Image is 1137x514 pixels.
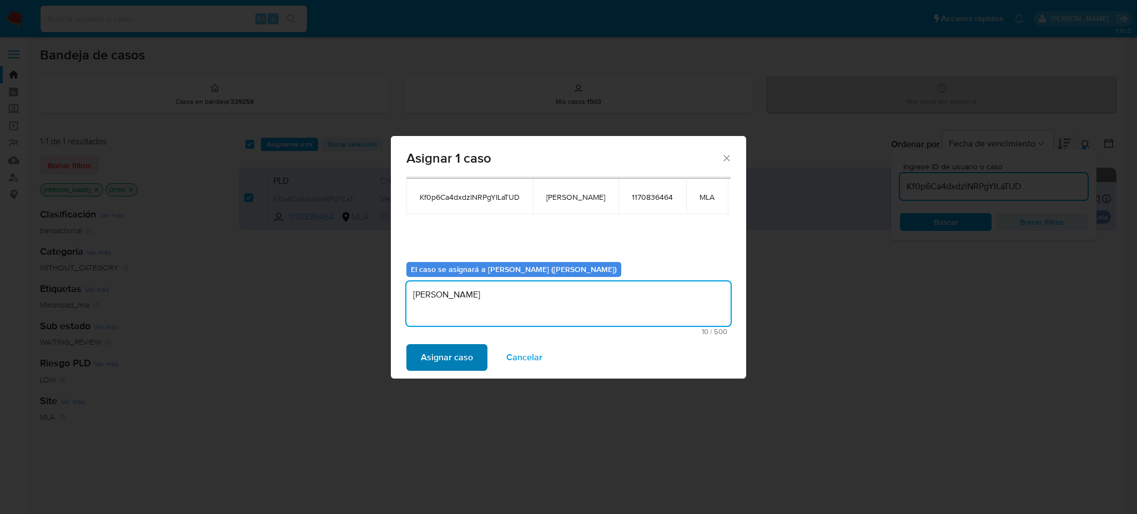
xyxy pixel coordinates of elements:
span: Asignar 1 caso [406,152,721,165]
span: [PERSON_NAME] [546,192,605,202]
textarea: [PERSON_NAME] [406,281,731,326]
span: Kf0p6Ca4dxdzlNRPgYILaTUD [420,192,520,202]
span: Cancelar [506,345,542,370]
span: 1170836464 [632,192,673,202]
b: El caso se asignará a [PERSON_NAME] ([PERSON_NAME]) [411,264,617,275]
div: assign-modal [391,136,746,379]
span: Máximo 500 caracteres [410,328,727,335]
span: Asignar caso [421,345,473,370]
span: MLA [700,192,715,202]
button: Cerrar ventana [721,153,731,163]
button: Cancelar [492,344,557,371]
button: Asignar caso [406,344,487,371]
